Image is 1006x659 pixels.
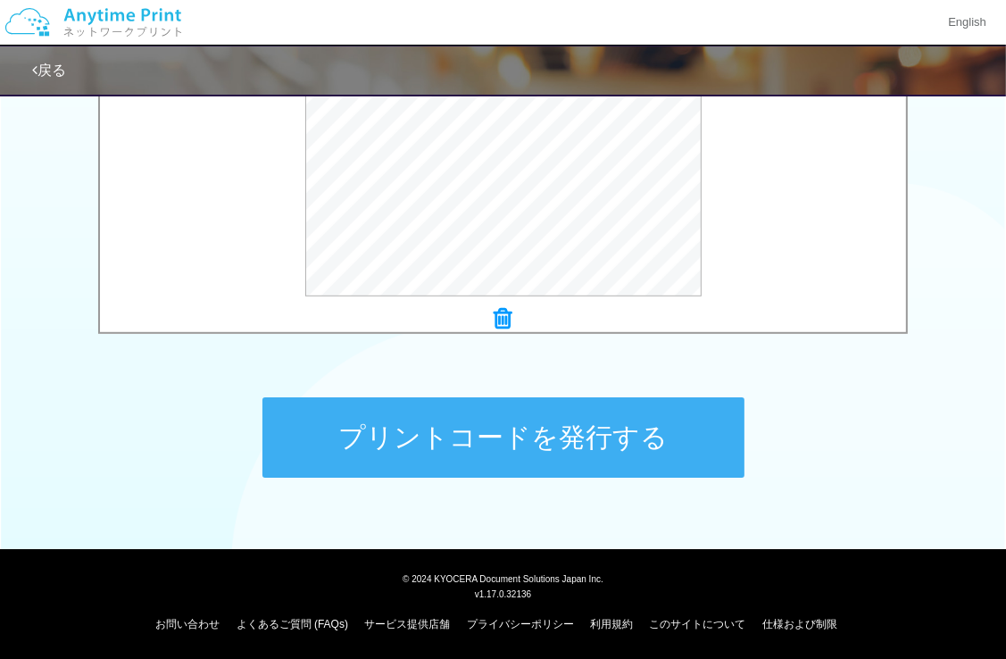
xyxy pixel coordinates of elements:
[475,588,531,599] span: v1.17.0.32136
[590,618,633,630] a: 利用規約
[155,618,220,630] a: お問い合わせ
[467,618,574,630] a: プライバシーポリシー
[649,618,745,630] a: このサイトについて
[32,63,66,78] a: 戻る
[762,618,837,630] a: 仕様および制限
[262,397,744,478] button: プリントコードを発行する
[364,618,450,630] a: サービス提供店舗
[237,618,348,630] a: よくあるご質問 (FAQs)
[403,572,603,584] span: © 2024 KYOCERA Document Solutions Japan Inc.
